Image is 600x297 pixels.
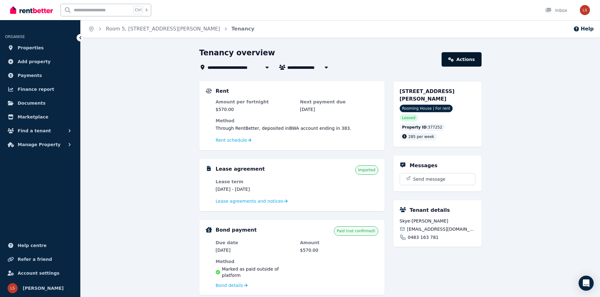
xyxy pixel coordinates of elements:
span: 285 per week [409,135,434,139]
a: Documents [5,97,75,109]
a: Finance report [5,83,75,96]
h5: Messages [410,162,437,169]
h5: Tenant details [410,206,450,214]
a: Actions [442,52,481,67]
dt: Next payment due [300,99,378,105]
img: RentBetter [10,5,53,15]
a: Bond details [216,282,248,289]
h1: Tenancy overview [199,48,275,58]
dt: Due date [216,239,294,246]
span: Paid (not confirmed) [337,228,375,234]
dd: [DATE] - [DATE] [216,186,294,192]
span: Payments [18,72,42,79]
a: Tenancy [231,26,254,32]
button: Help [573,25,594,33]
dd: $570.00 [300,247,378,253]
h5: Lease agreement [216,165,265,173]
span: [PERSON_NAME] [23,284,64,292]
dd: [DATE] [300,106,378,113]
div: Open Intercom Messenger [579,276,594,291]
span: 0483 163 781 [408,234,439,240]
img: Luca Surman [580,5,590,15]
span: Leased [402,115,415,120]
span: Skye-[PERSON_NAME] [400,218,475,224]
div: : 377252 [400,124,445,131]
span: Send message [413,176,446,182]
a: Properties [5,41,75,54]
span: Ctrl [133,6,143,14]
span: Properties [18,44,44,52]
dt: Method [216,118,378,124]
span: Lease agreements and notices [216,198,283,204]
button: Send message [400,173,475,185]
nav: Breadcrumb [81,20,262,38]
span: Help centre [18,242,47,249]
span: [EMAIL_ADDRESS][DOMAIN_NAME] [407,226,475,232]
span: k [146,8,148,13]
a: Help centre [5,239,75,252]
span: Rooming House | For rent [400,105,453,112]
span: Find a tenant [18,127,51,135]
a: Account settings [5,267,75,279]
dd: $570.00 [216,106,294,113]
div: Inbox [545,7,567,14]
a: Refer a friend [5,253,75,266]
span: Manage Property [18,141,60,148]
span: Through RentBetter , deposited in BWA account ending in 383 . [216,126,351,131]
span: Refer a friend [18,256,52,263]
span: Account settings [18,269,60,277]
span: Documents [18,99,46,107]
dt: Amount [300,239,378,246]
img: Rental Payments [206,89,212,93]
span: Imported [358,168,375,173]
dt: Lease term [216,179,294,185]
dt: Method [216,258,294,265]
a: Lease agreements and notices [216,198,288,204]
h5: Rent [216,87,229,95]
a: Rent schedule [216,137,252,143]
a: Add property [5,55,75,68]
button: Manage Property [5,138,75,151]
dt: Amount per fortnight [216,99,294,105]
img: Bond Details [206,227,212,233]
span: Rent schedule [216,137,247,143]
span: Property ID [402,125,427,130]
a: Payments [5,69,75,82]
span: Marketplace [18,113,48,121]
a: Marketplace [5,111,75,123]
span: Finance report [18,85,54,93]
span: Marked as paid outside of platform [222,266,294,278]
span: Bond details [216,282,243,289]
span: ORGANISE [5,35,25,39]
img: Luca Surman [8,283,18,293]
span: Add property [18,58,51,65]
span: [STREET_ADDRESS][PERSON_NAME] [400,88,455,102]
button: Find a tenant [5,124,75,137]
dd: [DATE] [216,247,294,253]
h5: Bond payment [216,226,257,234]
a: Room 5, [STREET_ADDRESS][PERSON_NAME] [106,26,220,32]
